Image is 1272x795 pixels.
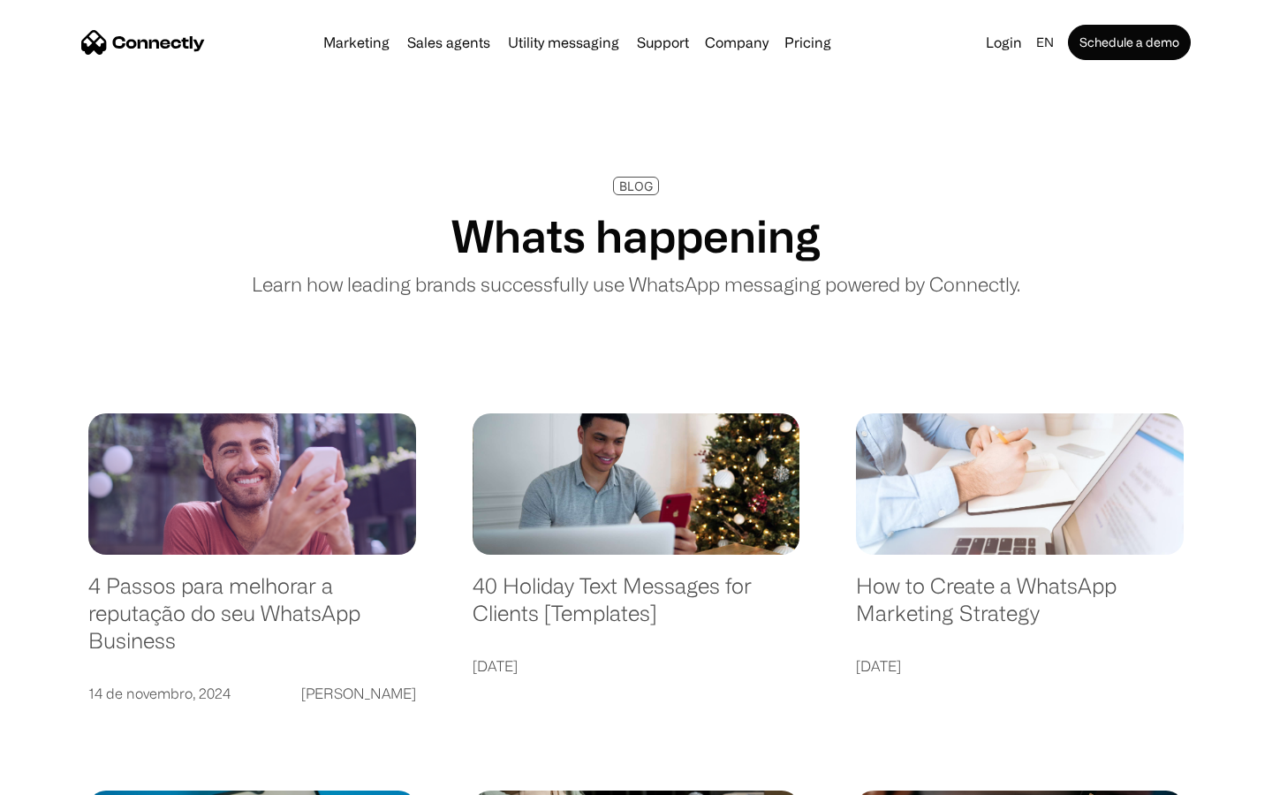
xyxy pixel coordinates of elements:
a: 4 Passos para melhorar a reputação do seu WhatsApp Business [88,572,416,671]
a: Sales agents [400,35,497,49]
div: 14 de novembro, 2024 [88,681,231,706]
a: Pricing [777,35,838,49]
a: Utility messaging [501,35,626,49]
div: Company [700,30,774,55]
p: Learn how leading brands successfully use WhatsApp messaging powered by Connectly. [252,269,1020,299]
aside: Language selected: English [18,764,106,789]
div: [DATE] [856,654,901,678]
h1: Whats happening [451,209,821,262]
div: en [1029,30,1064,55]
a: Login [979,30,1029,55]
div: en [1036,30,1054,55]
a: Schedule a demo [1068,25,1191,60]
div: [DATE] [473,654,518,678]
ul: Language list [35,764,106,789]
a: 40 Holiday Text Messages for Clients [Templates] [473,572,800,644]
a: How to Create a WhatsApp Marketing Strategy [856,572,1184,644]
a: home [81,29,205,56]
div: [PERSON_NAME] [301,681,416,706]
div: BLOG [619,179,653,193]
div: Company [705,30,768,55]
a: Support [630,35,696,49]
a: Marketing [316,35,397,49]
